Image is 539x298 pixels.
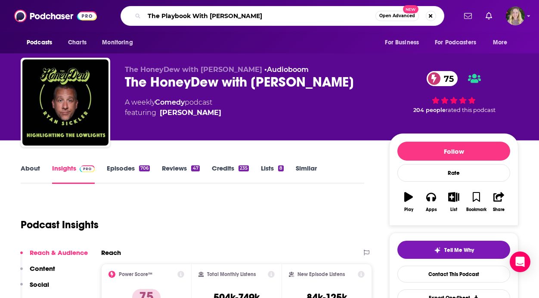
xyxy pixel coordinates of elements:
[121,6,444,26] div: Search podcasts, credits, & more...
[14,8,97,24] img: Podchaser - Follow, Share and Rate Podcasts
[212,164,249,184] a: Credits235
[80,165,95,172] img: Podchaser Pro
[435,71,458,86] span: 75
[68,37,87,49] span: Charts
[21,34,63,51] button: open menu
[264,65,309,74] span: •
[397,186,420,217] button: Play
[125,65,262,74] span: The HoneyDew with [PERSON_NAME]
[450,207,457,212] div: List
[397,266,510,282] a: Contact This Podcast
[404,207,413,212] div: Play
[379,34,430,51] button: open menu
[30,264,55,273] p: Content
[139,165,150,171] div: 706
[125,108,221,118] span: featuring
[506,6,525,25] img: User Profile
[21,218,99,231] h1: Podcast Insights
[506,6,525,25] span: Logged in as lauren19365
[397,142,510,161] button: Follow
[435,37,476,49] span: For Podcasters
[444,247,474,254] span: Tell Me Why
[96,34,144,51] button: open menu
[379,14,415,18] span: Open Advanced
[297,271,345,277] h2: New Episode Listens
[27,37,52,49] span: Podcasts
[397,164,510,182] div: Rate
[207,271,256,277] h2: Total Monthly Listens
[21,164,40,184] a: About
[160,108,221,118] a: Ryan Sickler
[493,37,508,49] span: More
[446,107,496,113] span: rated this podcast
[466,207,486,212] div: Bookmark
[389,65,518,119] div: 75 204 peoplerated this podcast
[413,107,446,113] span: 204 people
[420,186,442,217] button: Apps
[482,9,496,23] a: Show notifications dropdown
[296,164,317,184] a: Similar
[162,164,199,184] a: Reviews47
[278,165,284,171] div: 8
[375,11,419,21] button: Open AdvancedNew
[155,98,185,106] a: Comedy
[125,97,221,118] div: A weekly podcast
[267,65,309,74] a: Audioboom
[261,164,284,184] a: Lists8
[22,59,108,146] img: The HoneyDew with Ryan Sickler
[52,164,95,184] a: InsightsPodchaser Pro
[20,264,55,280] button: Content
[488,186,510,217] button: Share
[461,9,475,23] a: Show notifications dropdown
[426,207,437,212] div: Apps
[510,251,530,272] div: Open Intercom Messenger
[30,280,49,289] p: Social
[144,9,375,23] input: Search podcasts, credits, & more...
[119,271,152,277] h2: Power Score™
[107,164,150,184] a: Episodes706
[487,34,518,51] button: open menu
[30,248,88,257] p: Reach & Audience
[427,71,458,86] a: 75
[62,34,92,51] a: Charts
[102,37,133,49] span: Monitoring
[20,280,49,296] button: Social
[434,247,441,254] img: tell me why sparkle
[443,186,465,217] button: List
[191,165,199,171] div: 47
[465,186,487,217] button: Bookmark
[101,248,121,257] h2: Reach
[506,6,525,25] button: Show profile menu
[429,34,489,51] button: open menu
[239,165,249,171] div: 235
[403,5,418,13] span: New
[397,241,510,259] button: tell me why sparkleTell Me Why
[493,207,505,212] div: Share
[20,248,88,264] button: Reach & Audience
[385,37,419,49] span: For Business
